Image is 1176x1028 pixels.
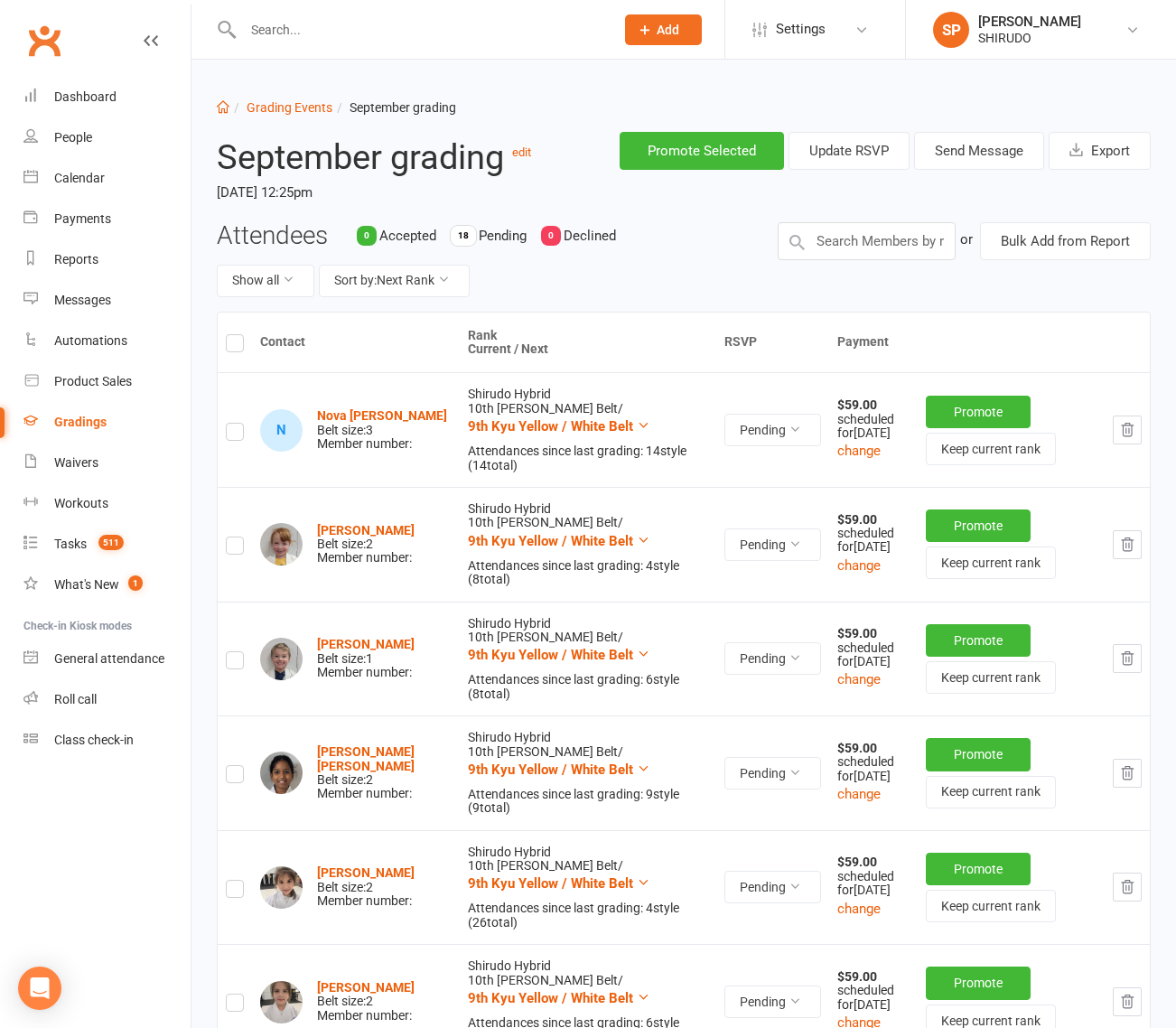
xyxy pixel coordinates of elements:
a: [PERSON_NAME] [317,637,415,651]
a: edit [512,145,531,159]
button: change [837,898,881,920]
div: Gradings [54,415,107,429]
div: Waivers [54,455,98,470]
span: Declined [564,228,616,244]
a: [PERSON_NAME] [PERSON_NAME] [317,744,415,772]
span: Accepted [379,228,436,244]
button: Keep current rank [926,433,1056,465]
div: SHIRUDO [978,30,1081,46]
div: Reports [54,252,98,266]
a: Workouts [23,483,191,524]
span: 9th Kyu Yellow / White Belt [468,533,633,549]
div: Attendances since last grading: 9 style ( 9 total) [468,788,708,816]
button: Promote [926,967,1031,999]
button: Update RSVP [789,132,910,170]
button: Bulk Add from Report [980,222,1151,260]
span: 1 [128,575,143,591]
div: Product Sales [54,374,132,388]
div: Attendances since last grading: 4 style ( 8 total) [468,559,708,587]
a: Reports [23,239,191,280]
td: Shirudo Hybrid 10th [PERSON_NAME] Belt / [460,372,716,487]
button: Send Message [914,132,1044,170]
div: 0 [357,226,377,246]
div: What's New [54,577,119,592]
div: Class check-in [54,733,134,747]
td: Shirudo Hybrid 10th [PERSON_NAME] Belt / [460,602,716,716]
th: RSVP [716,313,829,373]
div: scheduled for [DATE] [837,398,910,440]
div: General attendance [54,651,164,666]
button: Pending [724,871,821,903]
button: Keep current rank [926,890,1056,922]
button: change [837,783,881,805]
span: Settings [776,9,826,50]
a: [PERSON_NAME] [317,523,415,537]
button: change [837,440,881,462]
a: Nova [PERSON_NAME] [317,408,447,423]
div: scheduled for [DATE] [837,742,910,783]
button: Keep current rank [926,547,1056,579]
a: [PERSON_NAME] [317,980,415,995]
time: [DATE] 12:25pm [217,177,590,208]
div: Payments [54,211,111,226]
span: Add [657,23,679,37]
img: Jeffrey Short [260,638,303,680]
button: Add [625,14,702,45]
button: 9th Kyu Yellow / White Belt [468,416,650,437]
button: Keep current rank [926,661,1056,694]
div: Belt size: 2 Member number: [317,745,452,801]
button: Promote Selected [620,132,784,170]
li: September grading [332,98,456,117]
strong: $59.00 [837,855,877,869]
div: Attendances since last grading: 6 style ( 8 total) [468,673,708,701]
a: Waivers [23,443,191,483]
div: SP [933,12,969,48]
a: What's New1 [23,565,191,605]
img: Isabella Guimenez [260,981,303,1023]
button: 9th Kyu Yellow / White Belt [468,644,650,666]
div: Belt size: 2 Member number: [317,981,415,1023]
th: Contact [252,313,460,373]
button: 9th Kyu Yellow / White Belt [468,873,650,894]
button: Pending [724,986,821,1018]
span: 9th Kyu Yellow / White Belt [468,418,633,435]
strong: $59.00 [837,741,877,755]
button: 9th Kyu Yellow / White Belt [468,530,650,552]
h2: September grading [217,132,590,176]
div: People [54,130,92,145]
input: Search... [238,17,602,42]
button: Promote [926,396,1031,428]
div: [PERSON_NAME] [978,14,1081,30]
button: Sort by:Next Rank [319,265,470,297]
button: Pending [724,757,821,790]
span: 9th Kyu Yellow / White Belt [468,875,633,892]
div: Tasks [54,537,87,551]
td: Shirudo Hybrid 10th [PERSON_NAME] Belt / [460,715,716,830]
button: Export [1049,132,1151,170]
button: Pending [724,642,821,675]
span: 511 [98,535,124,550]
button: Keep current rank [926,776,1056,808]
td: Shirudo Hybrid 10th [PERSON_NAME] Belt / [460,830,716,945]
div: Attendances since last grading: 14 style ( 14 total) [468,444,708,472]
td: Shirudo Hybrid 10th [PERSON_NAME] Belt / [460,487,716,602]
div: or [960,222,973,257]
div: Belt size: 2 Member number: [317,866,415,908]
div: Dashboard [54,89,117,104]
a: [PERSON_NAME] [317,865,415,880]
div: Belt size: 1 Member number: [317,638,415,679]
div: scheduled for [DATE] [837,627,910,668]
button: Promote [926,624,1031,657]
a: Grading Events [247,100,332,115]
div: Workouts [54,496,108,510]
button: Promote [926,509,1031,542]
img: Gyana Dillip Kumar [260,752,303,794]
button: change [837,668,881,690]
button: 9th Kyu Yellow / White Belt [468,987,650,1009]
div: Belt size: 3 Member number: [317,409,447,451]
